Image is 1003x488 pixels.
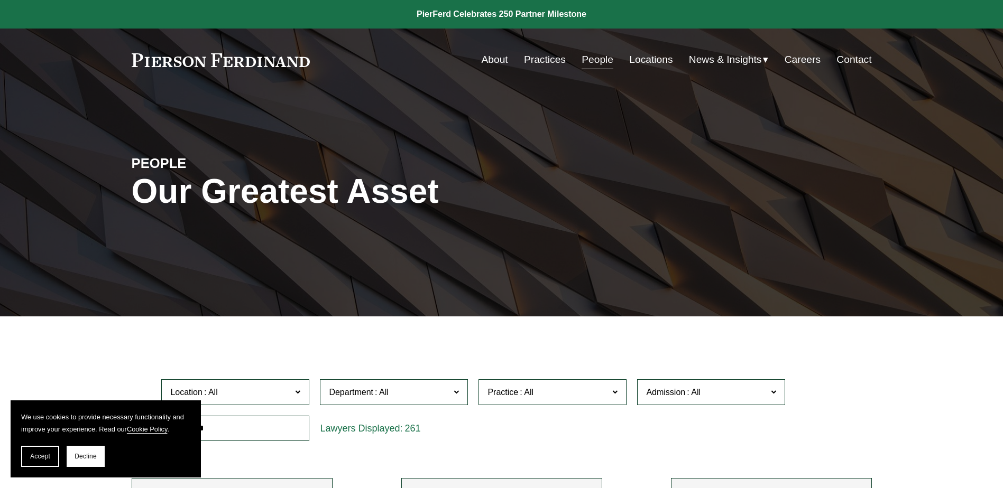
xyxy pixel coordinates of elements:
[170,388,203,397] span: Location
[11,400,201,477] section: Cookie banner
[487,388,518,397] span: Practice
[132,155,317,172] h4: PEOPLE
[127,425,168,433] a: Cookie Policy
[404,423,420,434] span: 261
[629,50,673,70] a: Locations
[785,50,821,70] a: Careers
[524,50,566,70] a: Practices
[67,446,105,467] button: Decline
[21,411,190,435] p: We use cookies to provide necessary functionality and improve your experience. Read our .
[329,388,373,397] span: Department
[646,388,685,397] span: Admission
[582,50,613,70] a: People
[482,50,508,70] a: About
[689,51,762,69] span: News & Insights
[132,172,625,211] h1: Our Greatest Asset
[21,446,59,467] button: Accept
[689,50,769,70] a: folder dropdown
[30,453,50,460] span: Accept
[836,50,871,70] a: Contact
[75,453,97,460] span: Decline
